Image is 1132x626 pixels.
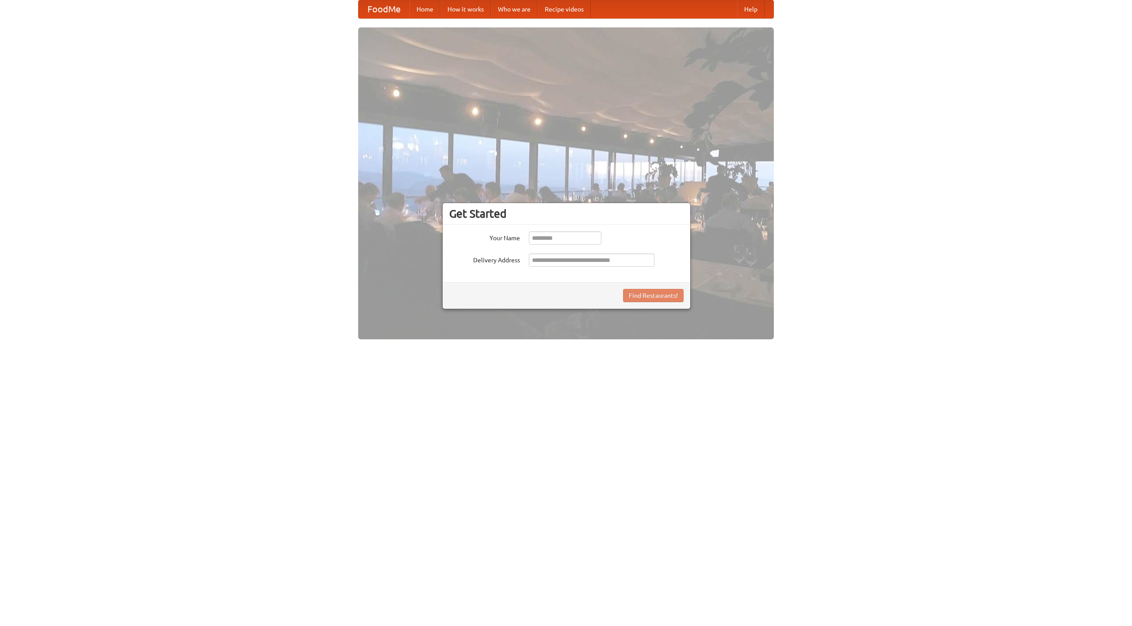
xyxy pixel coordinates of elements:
a: Recipe videos [538,0,591,18]
button: Find Restaurants! [623,289,684,302]
label: Delivery Address [449,253,520,265]
h3: Get Started [449,207,684,220]
label: Your Name [449,231,520,242]
a: FoodMe [359,0,409,18]
a: How it works [440,0,491,18]
a: Help [737,0,765,18]
a: Home [409,0,440,18]
a: Who we are [491,0,538,18]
